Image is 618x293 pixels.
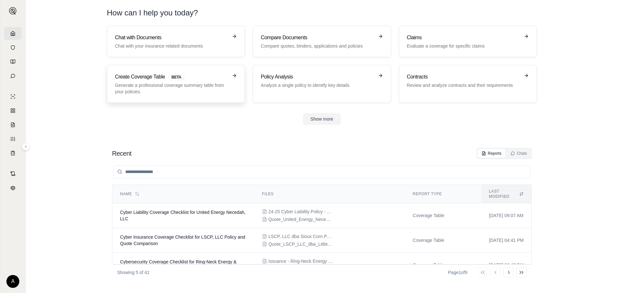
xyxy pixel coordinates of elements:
p: Showing 5 of 41 [117,269,149,276]
h2: Recent [112,149,131,158]
div: Chats [510,151,527,156]
a: Policy AnalysisAnalyze a single policy to identify key details [253,65,391,103]
a: ContractsReview and analyze contracts and their requirements [399,65,537,103]
span: Cyber Liability Coverage Checklist for United Energy Necedah, LLC [120,210,246,221]
h3: Contracts [407,73,520,81]
img: Expand sidebar [9,7,17,15]
span: Cybersecurity Coverage Checklist for Ring-Neck Energy & Feed, LLC (Current Policy vs. Proposed Qu... [120,259,237,271]
p: Compare quotes, binders, applications and policies [261,43,374,49]
button: Expand sidebar [22,143,30,151]
span: Quote_LSCP_LLC_dba_Little_Sioux_Corn_Processors_LLC_2025_09_18_2016.pdf [268,241,333,247]
button: Show more [303,113,341,125]
td: [DATE] 04:41 PM [481,228,531,253]
span: 24-25 Cyber Liability Policy - Client's Copy.pdf [268,208,333,215]
a: Prompt Library [4,55,22,68]
button: Expand sidebar [6,5,19,17]
a: Single Policy [4,90,22,103]
span: Issuance - Ring-Neck Energy & Feed, LLC (1).pdf [268,258,333,264]
div: Last modified [489,189,524,199]
h3: Chat with Documents [115,34,228,41]
span: BETA [168,74,185,81]
td: [DATE] 09:07 AM [481,203,531,228]
div: Reports [482,151,501,156]
th: Report Type [405,185,481,203]
p: Chat with your insurance related documents [115,43,228,49]
a: Documents Vault [4,41,22,54]
td: Coverage Table [405,203,481,228]
a: Create Coverage TableBETAGenerate a professional coverage summary table from your policies. [107,65,245,103]
a: Compare DocumentsCompare quotes, binders, applications and policies [253,26,391,57]
th: Files [254,185,405,203]
span: LSCP, LLC dba Sioux Corn Processors, LLC - Policy.pdf [268,233,333,240]
p: Analyze a single policy to identify key details [261,82,374,88]
span: Quote_United_Energy_Necedah_LLC_2025_09_18_2102.pdf [268,216,333,223]
h3: Claims [407,34,520,41]
a: Chat [4,69,22,82]
h3: Compare Documents [261,34,374,41]
a: Claim Coverage [4,118,22,131]
button: Reports [478,149,505,158]
h3: Policy Analysis [261,73,374,81]
td: Coverage Table [405,253,481,278]
a: Home [4,27,22,40]
a: Chat with DocumentsChat with your insurance related documents [107,26,245,57]
h1: How can I help you today? [107,8,537,18]
div: Page 1 of 9 [448,269,467,276]
p: Evaluate a coverage for specific claims [407,43,520,49]
div: Name [120,191,247,197]
a: Custom Report [4,133,22,145]
a: Coverage Table [4,147,22,160]
td: [DATE] 02:47 PM [481,253,531,278]
h3: Create Coverage Table [115,73,228,81]
a: ClaimsEvaluate a coverage for specific claims [399,26,537,57]
span: Cyber Insurance Coverage Checklist for LSCP, LLC Policy and Quote Comparison [120,234,245,246]
button: Chats [507,149,531,158]
td: Coverage Table [405,228,481,253]
p: Review and analyze contracts and their requirements [407,82,520,88]
a: Contract Analysis [4,167,22,180]
div: A [6,275,19,288]
p: Generate a professional coverage summary table from your policies. [115,82,228,95]
a: Policy Comparisons [4,104,22,117]
a: Legal Search Engine [4,181,22,194]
